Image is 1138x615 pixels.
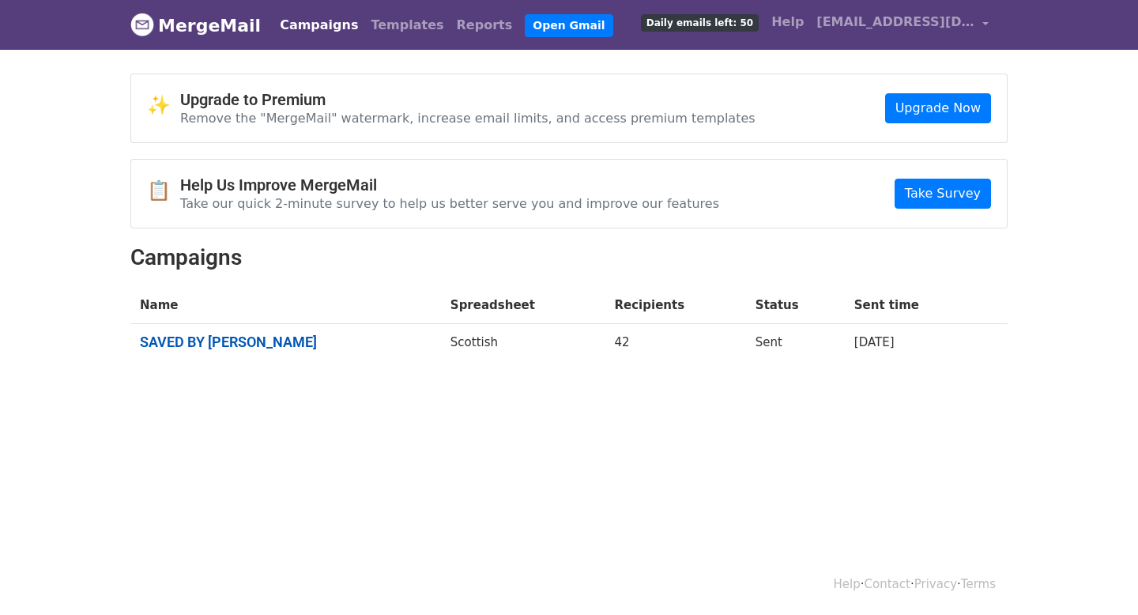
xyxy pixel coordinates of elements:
[810,6,995,43] a: [EMAIL_ADDRESS][DOMAIN_NAME]
[834,577,861,591] a: Help
[885,93,991,123] a: Upgrade Now
[605,287,746,324] th: Recipients
[961,577,996,591] a: Terms
[130,9,261,42] a: MergeMail
[147,179,180,202] span: 📋
[441,287,605,324] th: Spreadsheet
[816,13,974,32] span: [EMAIL_ADDRESS][DOMAIN_NAME]
[147,94,180,117] span: ✨
[140,334,431,351] a: SAVED BY [PERSON_NAME]
[450,9,519,41] a: Reports
[273,9,364,41] a: Campaigns
[130,287,441,324] th: Name
[765,6,810,38] a: Help
[364,9,450,41] a: Templates
[746,287,845,324] th: Status
[180,110,756,126] p: Remove the "MergeMail" watermark, increase email limits, and access premium templates
[525,14,612,37] a: Open Gmail
[180,175,719,194] h4: Help Us Improve MergeMail
[845,287,978,324] th: Sent time
[854,335,895,349] a: [DATE]
[130,13,154,36] img: MergeMail logo
[180,90,756,109] h4: Upgrade to Premium
[865,577,910,591] a: Contact
[180,195,719,212] p: Take our quick 2-minute survey to help us better serve you and improve our features
[895,179,991,209] a: Take Survey
[746,324,845,367] td: Sent
[914,577,957,591] a: Privacy
[641,14,759,32] span: Daily emails left: 50
[605,324,746,367] td: 42
[441,324,605,367] td: Scottish
[130,244,1008,271] h2: Campaigns
[1059,539,1138,615] iframe: Chat Widget
[635,6,765,38] a: Daily emails left: 50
